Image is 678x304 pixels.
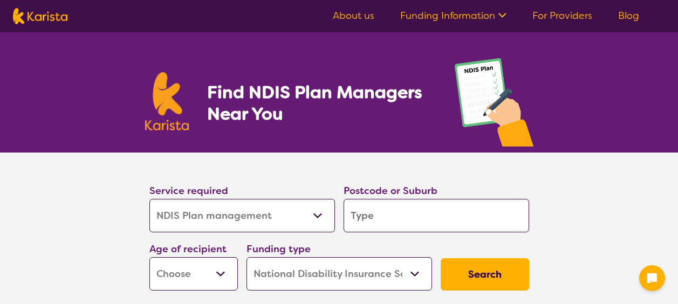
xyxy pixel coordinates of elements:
label: Funding type [246,243,311,255]
input: Type [344,199,529,232]
img: Karista logo [13,8,67,24]
label: Service required [149,184,228,197]
button: Search [441,258,529,291]
a: Blog [618,9,639,22]
img: Karista logo [145,72,189,130]
a: Funding Information [400,9,506,22]
a: For Providers [532,9,592,22]
label: Age of recipient [149,243,227,255]
h1: Find NDIS Plan Managers Near You [207,81,433,125]
label: Postcode or Suburb [344,184,437,197]
img: plan-management [455,58,533,153]
a: About us [333,9,374,22]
